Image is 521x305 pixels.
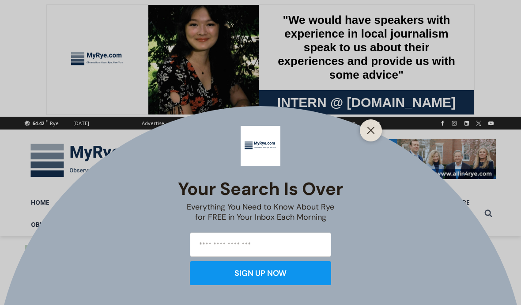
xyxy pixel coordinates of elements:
[0,89,89,110] a: Open Tues. - Sun. [PHONE_NUMBER]
[91,55,125,106] div: Located at [STREET_ADDRESS][PERSON_NAME]
[223,0,417,86] div: "We would have speakers with experience in local journalism speak to us about their experiences a...
[212,86,428,110] a: Intern @ [DOMAIN_NAME]
[231,88,409,108] span: Intern @ [DOMAIN_NAME]
[3,91,87,125] span: Open Tues. - Sun. [PHONE_NUMBER]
